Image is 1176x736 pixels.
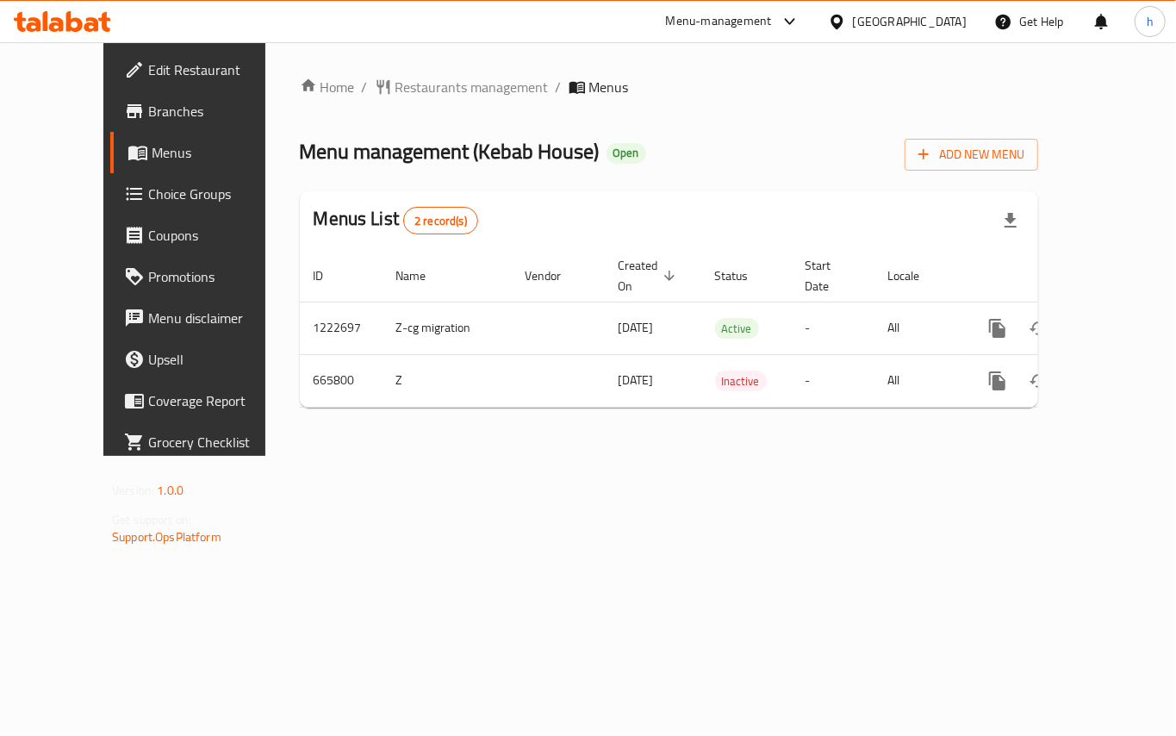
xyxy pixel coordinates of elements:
span: Branches [148,101,286,122]
button: Change Status [1018,360,1060,402]
td: All [874,302,963,354]
span: Open [607,146,646,160]
span: Menus [589,77,629,97]
td: - [792,354,874,407]
span: 1.0.0 [157,479,184,502]
span: h [1147,12,1154,31]
td: Z-cg migration [383,302,512,354]
span: Version: [112,479,154,502]
a: Menu disclaimer [110,297,300,339]
button: more [977,308,1018,349]
span: Active [715,319,759,339]
a: Grocery Checklist [110,421,300,463]
div: Export file [990,200,1031,241]
a: Menus [110,132,300,173]
span: Menus [152,142,286,163]
div: Active [715,318,759,339]
span: Start Date [806,255,854,296]
span: Get support on: [112,508,191,531]
span: Restaurants management [395,77,549,97]
span: Locale [888,265,943,286]
span: Inactive [715,371,767,391]
button: Add New Menu [905,139,1038,171]
span: Edit Restaurant [148,59,286,80]
a: Upsell [110,339,300,380]
td: 665800 [300,354,383,407]
button: more [977,360,1018,402]
span: Coverage Report [148,390,286,411]
span: Status [715,265,771,286]
span: Menu management ( Kebab House ) [300,132,600,171]
span: Menu disclaimer [148,308,286,328]
li: / [556,77,562,97]
span: Grocery Checklist [148,432,286,452]
a: Support.OpsPlatform [112,526,221,548]
span: Promotions [148,266,286,287]
span: Created On [619,255,681,296]
a: Coupons [110,215,300,256]
span: Coupons [148,225,286,246]
span: Name [396,265,449,286]
div: Total records count [403,207,478,234]
td: All [874,354,963,407]
td: - [792,302,874,354]
span: ID [314,265,346,286]
span: [DATE] [619,369,654,391]
th: Actions [963,250,1156,303]
td: 1222697 [300,302,383,354]
span: Upsell [148,349,286,370]
li: / [362,77,368,97]
a: Promotions [110,256,300,297]
div: Menu-management [666,11,772,32]
span: 2 record(s) [404,213,477,229]
a: Edit Restaurant [110,49,300,90]
a: Choice Groups [110,173,300,215]
span: Add New Menu [918,144,1024,165]
span: [DATE] [619,316,654,339]
button: Change Status [1018,308,1060,349]
table: enhanced table [300,250,1156,408]
span: Vendor [526,265,584,286]
div: [GEOGRAPHIC_DATA] [853,12,967,31]
a: Coverage Report [110,380,300,421]
a: Branches [110,90,300,132]
td: Z [383,354,512,407]
div: Open [607,143,646,164]
span: Choice Groups [148,184,286,204]
h2: Menus List [314,206,478,234]
a: Restaurants management [375,77,549,97]
nav: breadcrumb [300,77,1038,97]
a: Home [300,77,355,97]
